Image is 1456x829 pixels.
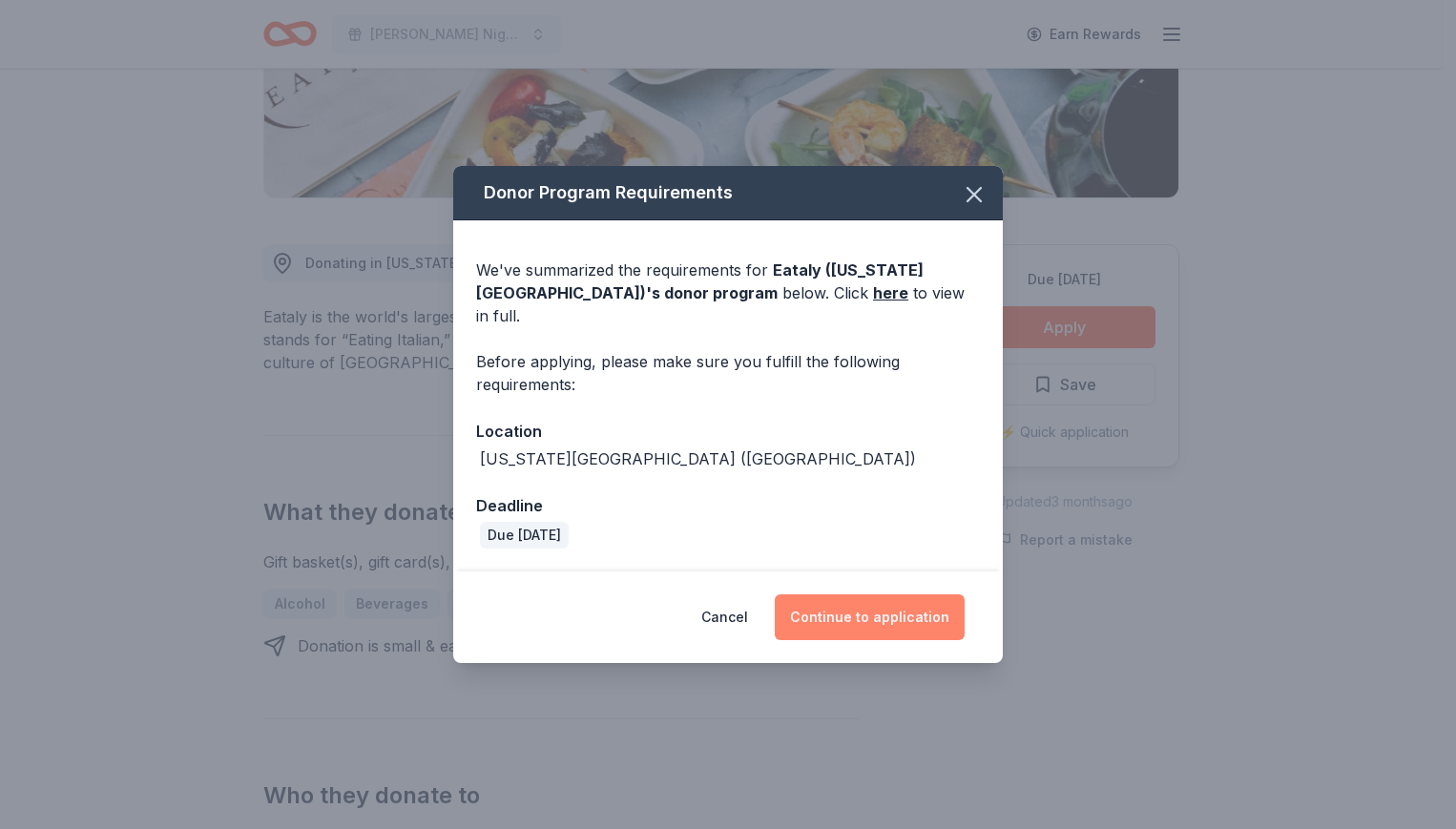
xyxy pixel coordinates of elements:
button: Continue to application [775,594,965,640]
div: Deadline [476,493,980,518]
div: Before applying, please make sure you fulfill the following requirements: [476,350,980,396]
div: Due [DATE] [480,522,569,549]
div: We've summarized the requirements for below. Click to view in full. [476,259,980,327]
button: Cancel [701,594,748,640]
a: here [873,281,908,304]
div: Donor Program Requirements [453,166,1003,220]
div: Location [476,419,980,444]
div: [US_STATE][GEOGRAPHIC_DATA] ([GEOGRAPHIC_DATA]) [480,447,916,470]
